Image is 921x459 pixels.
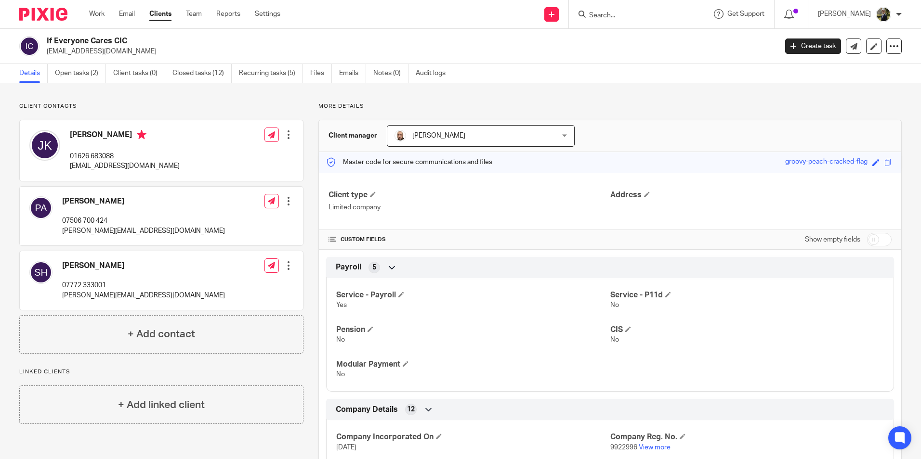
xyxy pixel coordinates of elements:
[336,371,345,378] span: No
[172,64,232,83] a: Closed tasks (12)
[255,9,280,19] a: Settings
[336,336,345,343] span: No
[216,9,240,19] a: Reports
[62,261,225,271] h4: [PERSON_NAME]
[70,152,180,161] p: 01626 683088
[62,216,225,226] p: 07506 700 424
[19,64,48,83] a: Details
[62,280,225,290] p: 07772 333001
[727,11,764,17] span: Get Support
[137,130,146,140] i: Primary
[310,64,332,83] a: Files
[610,444,637,451] span: 9922996
[329,236,610,243] h4: CUSTOM FIELDS
[395,130,406,141] img: Daryl.jpg
[19,8,67,21] img: Pixie
[610,325,884,335] h4: CIS
[89,9,105,19] a: Work
[55,64,106,83] a: Open tasks (2)
[29,196,53,219] img: svg%3E
[128,327,195,342] h4: + Add contact
[639,444,671,451] a: View more
[610,336,619,343] span: No
[118,397,205,412] h4: + Add linked client
[239,64,303,83] a: Recurring tasks (5)
[62,291,225,300] p: [PERSON_NAME][EMAIL_ADDRESS][DOMAIN_NAME]
[29,130,60,161] img: svg%3E
[588,12,675,20] input: Search
[336,302,347,308] span: Yes
[47,36,626,46] h2: If Everyone Cares CIC
[70,130,180,142] h4: [PERSON_NAME]
[785,157,868,168] div: groovy-peach-cracked-flag
[336,405,398,415] span: Company Details
[339,64,366,83] a: Emails
[412,132,465,139] span: [PERSON_NAME]
[113,64,165,83] a: Client tasks (0)
[70,161,180,171] p: [EMAIL_ADDRESS][DOMAIN_NAME]
[610,190,892,200] h4: Address
[19,368,303,376] p: Linked clients
[336,359,610,370] h4: Modular Payment
[416,64,453,83] a: Audit logs
[318,102,902,110] p: More details
[19,36,39,56] img: svg%3E
[610,432,884,442] h4: Company Reg. No.
[372,263,376,272] span: 5
[336,444,356,451] span: [DATE]
[876,7,891,22] img: ACCOUNTING4EVERYTHING-9.jpg
[805,235,860,244] label: Show empty fields
[62,226,225,236] p: [PERSON_NAME][EMAIL_ADDRESS][DOMAIN_NAME]
[47,47,771,56] p: [EMAIL_ADDRESS][DOMAIN_NAME]
[62,196,225,206] h4: [PERSON_NAME]
[336,325,610,335] h4: Pension
[610,290,884,300] h4: Service - P11d
[373,64,408,83] a: Notes (0)
[119,9,135,19] a: Email
[326,157,492,167] p: Master code for secure communications and files
[329,131,377,140] h3: Client manager
[818,9,871,19] p: [PERSON_NAME]
[336,262,361,272] span: Payroll
[407,405,415,414] span: 12
[329,190,610,200] h4: Client type
[336,432,610,442] h4: Company Incorporated On
[19,102,303,110] p: Client contacts
[186,9,202,19] a: Team
[785,38,841,54] a: Create task
[149,9,171,19] a: Clients
[610,302,619,308] span: No
[329,203,610,212] p: Limited company
[29,261,53,284] img: svg%3E
[336,290,610,300] h4: Service - Payroll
